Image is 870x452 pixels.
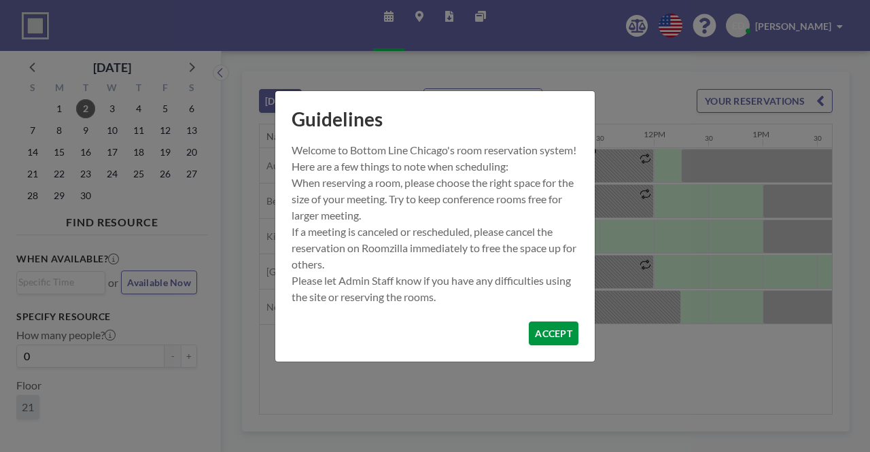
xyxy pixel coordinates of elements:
[529,321,578,345] button: ACCEPT
[292,175,578,224] p: When reserving a room, please choose the right space for the size of your meeting. Try to keep co...
[275,91,595,142] h1: Guidelines
[292,142,578,158] p: Welcome to Bottom Line Chicago's room reservation system!
[292,224,578,273] p: If a meeting is canceled or rescheduled, please cancel the reservation on Roomzilla immediately t...
[292,273,578,305] p: Please let Admin Staff know if you have any difficulties using the site or reserving the rooms.
[292,158,578,175] p: Here are a few things to note when scheduling:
